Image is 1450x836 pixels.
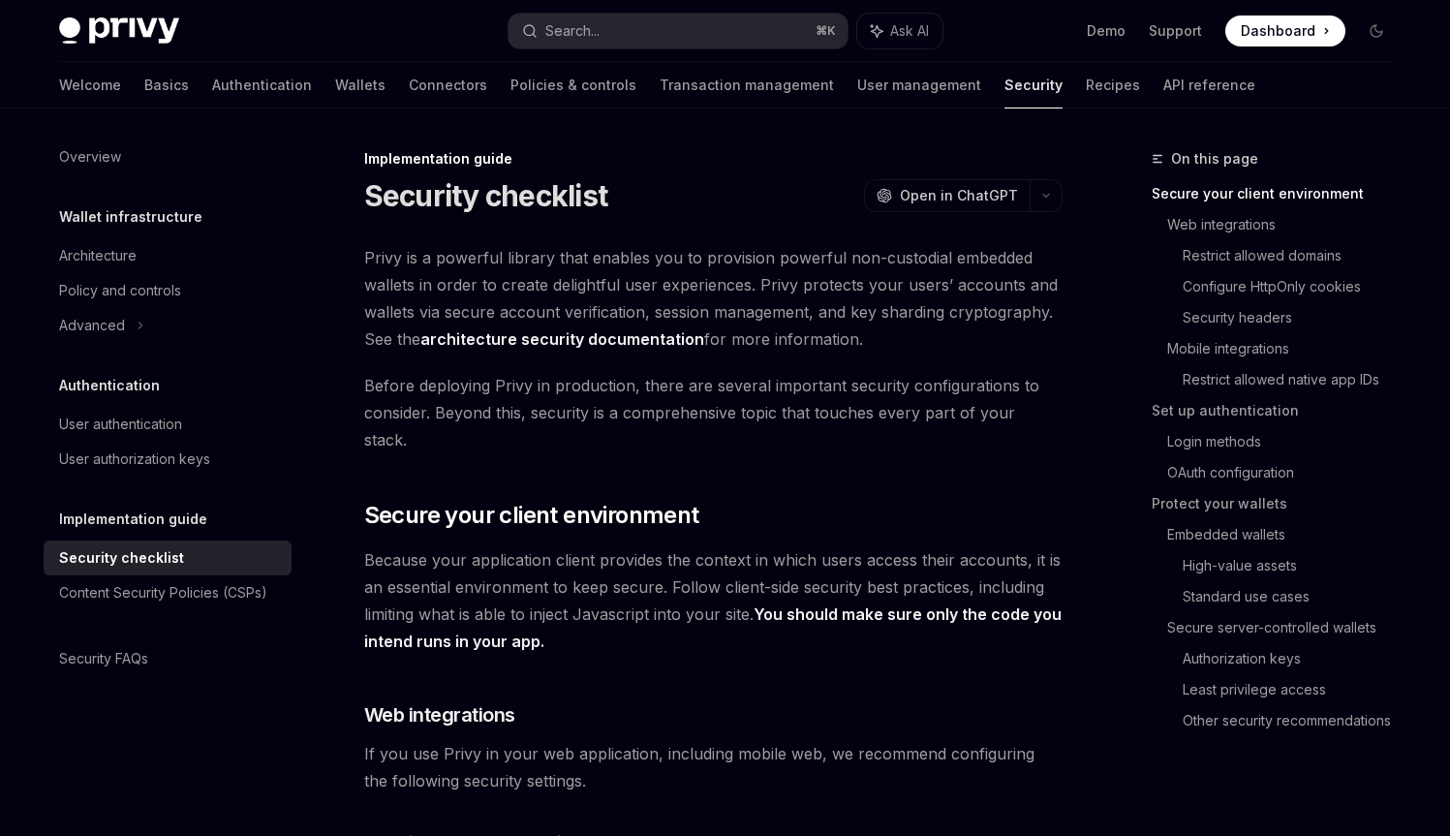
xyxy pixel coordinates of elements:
[1152,395,1407,426] a: Set up authentication
[364,701,515,728] span: Web integrations
[364,546,1063,655] span: Because your application client provides the context in which users access their accounts, it is ...
[44,273,292,308] a: Policy and controls
[1163,62,1255,108] a: API reference
[59,205,202,229] h5: Wallet infrastructure
[1183,271,1407,302] a: Configure HttpOnly cookies
[59,279,181,302] div: Policy and controls
[1225,15,1345,46] a: Dashboard
[364,740,1063,794] span: If you use Privy in your web application, including mobile web, we recommend configuring the foll...
[364,178,608,213] h1: Security checklist
[1183,302,1407,333] a: Security headers
[59,448,210,471] div: User authorization keys
[1167,333,1407,364] a: Mobile integrations
[1171,147,1258,170] span: On this page
[59,314,125,337] div: Advanced
[59,374,160,397] h5: Authentication
[1183,705,1407,736] a: Other security recommendations
[890,21,929,41] span: Ask AI
[44,541,292,575] a: Security checklist
[409,62,487,108] a: Connectors
[364,372,1063,453] span: Before deploying Privy in production, there are several important security configurations to cons...
[335,62,386,108] a: Wallets
[1149,21,1202,41] a: Support
[44,238,292,273] a: Architecture
[364,149,1063,169] div: Implementation guide
[144,62,189,108] a: Basics
[1361,15,1392,46] button: Toggle dark mode
[59,62,121,108] a: Welcome
[1087,21,1126,41] a: Demo
[59,581,267,604] div: Content Security Policies (CSPs)
[59,244,137,267] div: Architecture
[900,186,1018,205] span: Open in ChatGPT
[420,329,704,350] a: architecture security documentation
[1167,457,1407,488] a: OAuth configuration
[59,145,121,169] div: Overview
[509,14,848,48] button: Search...⌘K
[1004,62,1063,108] a: Security
[44,139,292,174] a: Overview
[660,62,834,108] a: Transaction management
[364,500,699,531] span: Secure your client environment
[1183,581,1407,612] a: Standard use cases
[1167,519,1407,550] a: Embedded wallets
[59,413,182,436] div: User authentication
[44,575,292,610] a: Content Security Policies (CSPs)
[864,179,1030,212] button: Open in ChatGPT
[212,62,312,108] a: Authentication
[59,508,207,531] h5: Implementation guide
[857,62,981,108] a: User management
[1183,240,1407,271] a: Restrict allowed domains
[1167,209,1407,240] a: Web integrations
[59,647,148,670] div: Security FAQs
[44,407,292,442] a: User authentication
[1183,550,1407,581] a: High-value assets
[59,546,184,570] div: Security checklist
[1167,612,1407,643] a: Secure server-controlled wallets
[1152,488,1407,519] a: Protect your wallets
[510,62,636,108] a: Policies & controls
[44,641,292,676] a: Security FAQs
[545,19,600,43] div: Search...
[816,23,836,39] span: ⌘ K
[1241,21,1315,41] span: Dashboard
[1183,674,1407,705] a: Least privilege access
[364,244,1063,353] span: Privy is a powerful library that enables you to provision powerful non-custodial embedded wallets...
[1183,643,1407,674] a: Authorization keys
[1183,364,1407,395] a: Restrict allowed native app IDs
[1167,426,1407,457] a: Login methods
[857,14,942,48] button: Ask AI
[44,442,292,477] a: User authorization keys
[1086,62,1140,108] a: Recipes
[59,17,179,45] img: dark logo
[1152,178,1407,209] a: Secure your client environment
